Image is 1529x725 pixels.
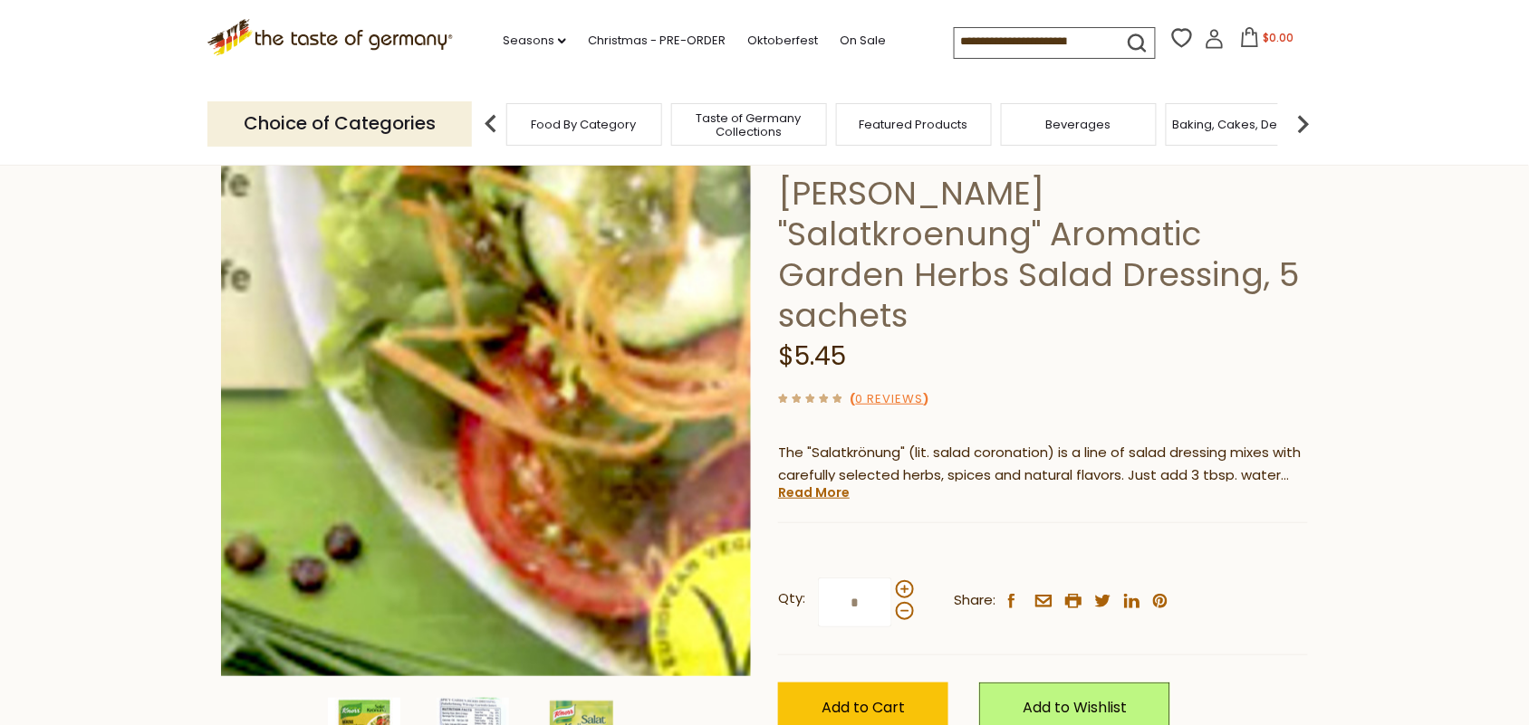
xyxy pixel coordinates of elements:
[1285,106,1322,142] img: next arrow
[778,339,846,374] span: $5.45
[473,106,509,142] img: previous arrow
[822,697,905,718] span: Add to Cart
[778,587,805,610] strong: Qty:
[677,111,822,138] a: Taste of Germany Collections
[747,31,818,51] a: Oktoberfest
[856,390,924,409] a: 0 Reviews
[778,483,850,501] a: Read More
[818,577,892,627] input: Qty:
[532,118,637,131] a: Food By Category
[1173,118,1313,131] a: Baking, Cakes, Desserts
[860,118,968,131] a: Featured Products
[1228,27,1305,54] button: $0.00
[503,31,566,51] a: Seasons
[778,173,1308,336] h1: [PERSON_NAME] "Salatkroenung" Aromatic Garden Herbs Salad Dressing, 5 sachets
[1046,118,1111,131] a: Beverages
[1264,30,1294,45] span: $0.00
[207,101,472,146] p: Choice of Categories
[851,390,929,407] span: ( )
[588,31,726,51] a: Christmas - PRE-ORDER
[840,31,886,51] a: On Sale
[778,442,1308,487] p: The "Salatkrönung" (lit. salad coronation) is a line of salad dressing mixes with carefully selec...
[954,589,995,612] span: Share:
